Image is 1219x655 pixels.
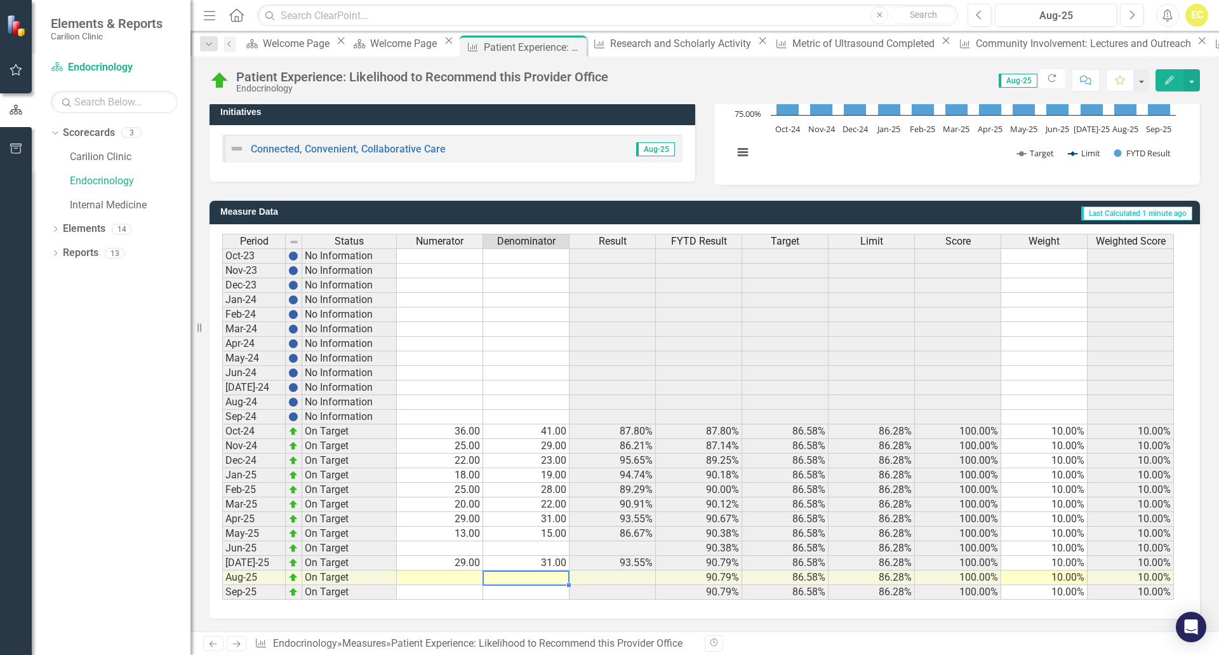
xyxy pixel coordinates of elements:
[1001,512,1088,527] td: 10.00%
[808,123,836,135] text: Nov-24
[302,556,397,571] td: On Target
[483,527,570,541] td: 15.00
[1017,147,1055,159] button: Show Target
[222,483,286,497] td: Feb-25
[302,337,397,351] td: No Information
[222,410,286,424] td: Sep-24
[220,107,689,117] h3: Initiatives
[302,541,397,556] td: On Target
[775,123,801,135] text: Oct-24
[222,541,286,556] td: Jun-25
[656,556,742,571] td: 90.79%
[483,454,570,468] td: 23.00
[483,439,570,454] td: 29.00
[978,123,1003,135] text: Apr-25
[829,585,915,600] td: 86.28%
[397,439,483,454] td: 25.00
[222,571,286,585] td: Aug-25
[656,483,742,497] td: 90.00%
[220,207,551,217] h3: Measure Data
[829,541,915,556] td: 86.28%
[771,236,799,247] span: Target
[63,126,115,140] a: Scorecards
[570,439,656,454] td: 86.21%
[302,468,397,483] td: On Target
[915,497,1001,512] td: 100.00%
[251,143,446,155] a: Connected, Convenient, Collaborative Care
[397,468,483,483] td: 18.00
[288,441,298,451] img: zOikAAAAAElFTkSuQmCC
[570,497,656,512] td: 90.91%
[222,497,286,512] td: Mar-25
[742,483,829,497] td: 86.58%
[599,236,627,247] span: Result
[735,108,761,119] text: 75.00%
[302,410,397,424] td: No Information
[370,36,441,51] div: Welcome Page
[1185,4,1208,27] div: EC
[656,439,742,454] td: 87.14%
[483,424,570,439] td: 41.00
[734,144,752,161] button: View chart menu, Chart
[288,324,298,334] img: BgCOk07PiH71IgAAAABJRU5ErkJggg==
[288,572,298,583] img: zOikAAAAAElFTkSuQmCC
[288,426,298,436] img: zOikAAAAAElFTkSuQmCC
[1088,483,1174,497] td: 10.00%
[257,4,958,27] input: Search ClearPoint...
[915,512,1001,527] td: 100.00%
[222,248,286,264] td: Oct-23
[829,454,915,468] td: 86.28%
[222,527,286,541] td: May-25
[483,556,570,571] td: 31.00
[288,382,298,393] img: BgCOk07PiH71IgAAAABJRU5ErkJggg==
[288,251,298,261] img: BgCOk07PiH71IgAAAABJRU5ErkJggg==
[391,637,683,649] div: Patient Experience: Likelihood to Recommend this Provider Office
[302,527,397,541] td: On Target
[1074,123,1110,135] text: [DATE]-25
[302,264,397,278] td: No Information
[995,4,1117,27] button: Aug-25
[288,280,298,290] img: BgCOk07PiH71IgAAAABJRU5ErkJggg==
[943,123,969,135] text: Mar-25
[70,198,190,213] a: Internal Medicine
[222,585,286,600] td: Sep-25
[51,31,163,41] small: Carilion Clinic
[302,248,397,264] td: No Information
[771,36,938,51] a: Metric of Ultrasound Completed
[222,439,286,454] td: Nov-24
[302,497,397,512] td: On Target
[656,454,742,468] td: 89.25%
[570,512,656,527] td: 93.55%
[570,483,656,497] td: 89.29%
[497,236,556,247] span: Denominator
[483,497,570,512] td: 22.00
[915,541,1001,556] td: 100.00%
[742,439,829,454] td: 86.58%
[63,222,105,236] a: Elements
[742,541,829,556] td: 86.58%
[288,412,298,422] img: BgCOk07PiH71IgAAAABJRU5ErkJggg==
[1001,527,1088,541] td: 10.00%
[1001,439,1088,454] td: 10.00%
[222,512,286,527] td: Apr-25
[288,309,298,320] img: BgCOk07PiH71IgAAAABJRU5ErkJggg==
[1088,468,1174,483] td: 10.00%
[335,236,364,247] span: Status
[891,6,955,24] button: Search
[240,236,269,247] span: Period
[302,585,397,600] td: On Target
[70,150,190,165] a: Carilion Clinic
[302,571,397,585] td: On Target
[829,468,915,483] td: 86.28%
[222,307,286,322] td: Feb-24
[1081,206,1192,220] span: Last Calculated 1 minute ago
[288,353,298,363] img: BgCOk07PiH71IgAAAABJRU5ErkJggg==
[656,585,742,600] td: 90.79%
[288,558,298,568] img: zOikAAAAAElFTkSuQmCC
[860,236,883,247] span: Limit
[1044,123,1069,135] text: Jun-25
[843,123,869,135] text: Dec-24
[397,454,483,468] td: 22.00
[222,278,286,293] td: Dec-23
[910,10,937,20] span: Search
